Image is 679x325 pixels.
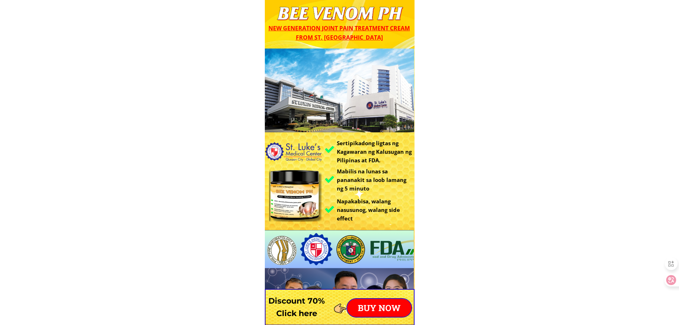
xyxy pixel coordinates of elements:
h3: Sertipikadong ligtas ng Kagawaran ng Kalusugan ng Pilipinas at FDA. [337,139,416,164]
h3: Napakabisa, walang nasusunog, walang side effect [337,197,414,223]
h3: Discount 70% Click here [265,295,329,320]
span: New generation joint pain treatment cream from St. [GEOGRAPHIC_DATA] [268,24,410,41]
h3: Mabilis na lunas sa pananakit sa loob lamang ng 5 minuto [337,167,412,193]
p: BUY NOW [347,299,411,317]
